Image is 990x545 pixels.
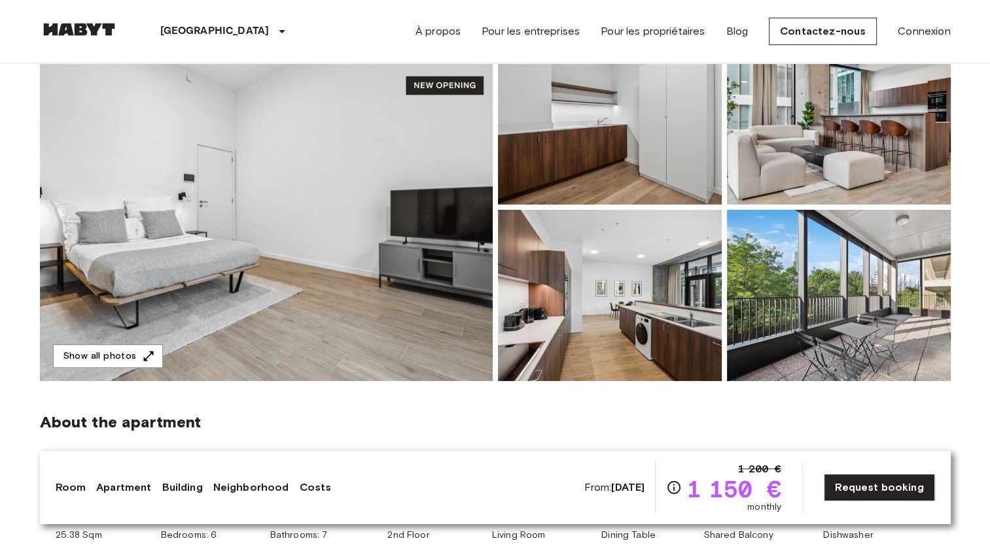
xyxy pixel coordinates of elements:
[161,529,217,542] span: Bedrooms: 6
[498,210,722,381] img: Picture of unit BE-23-003-006-006
[482,24,580,39] a: Pour les entreprises
[40,23,118,36] img: Habyt
[387,529,429,542] span: 2nd Floor
[584,480,645,495] span: From:
[747,501,781,514] span: monthly
[898,24,950,39] a: Connexion
[40,33,493,381] img: Marketing picture of unit BE-23-003-006-006
[96,480,151,495] a: Apartment
[299,480,331,495] a: Costs
[56,529,101,542] span: 25.38 Sqm
[498,33,722,205] img: Picture of unit BE-23-003-006-006
[601,24,705,39] a: Pour les propriétaires
[738,461,781,477] span: 1 200 €
[769,18,877,45] a: Contactez-nous
[53,344,163,369] button: Show all photos
[160,24,270,39] p: [GEOGRAPHIC_DATA]
[687,477,781,501] span: 1 150 €
[270,529,328,542] span: Bathrooms: 7
[726,24,748,39] a: Blog
[213,480,289,495] a: Neighborhood
[162,480,202,495] a: Building
[666,480,682,495] svg: Check cost overview for full price breakdown. Please note that discounts apply to new joiners onl...
[415,24,461,39] a: À propos
[56,480,86,495] a: Room
[823,529,874,542] span: Dishwasher
[824,474,934,501] a: Request booking
[611,481,645,493] b: [DATE]
[727,33,951,205] img: Picture of unit BE-23-003-006-006
[492,529,546,542] span: Living Room
[727,210,951,381] img: Picture of unit BE-23-003-006-006
[601,529,656,542] span: Dining Table
[703,529,773,542] span: Shared Balcony
[40,412,202,432] span: About the apartment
